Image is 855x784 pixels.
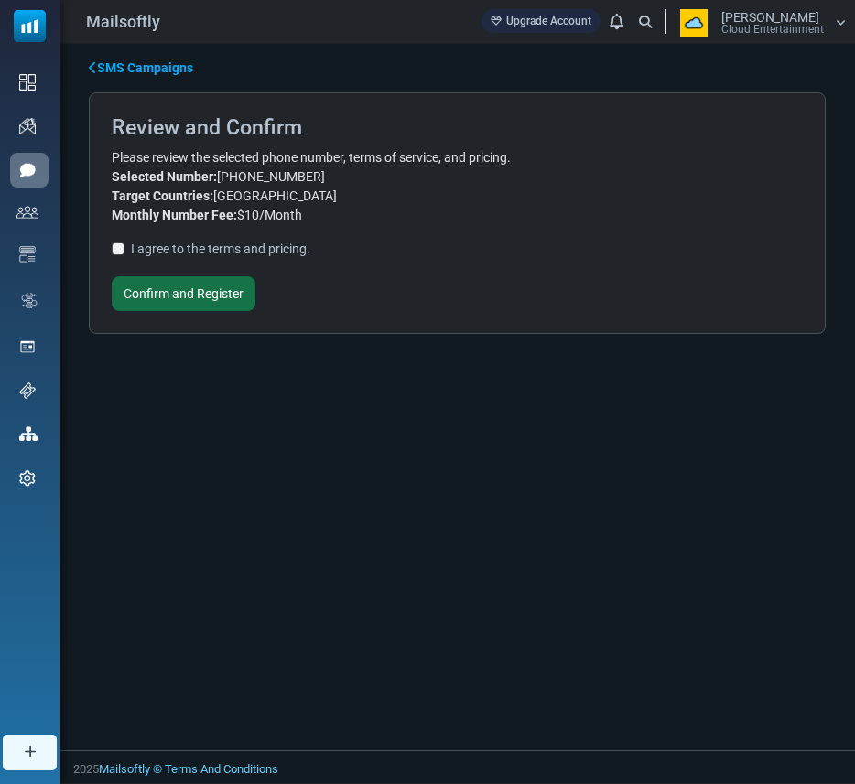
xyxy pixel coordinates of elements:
[19,118,36,134] img: campaigns-icon.png
[112,115,803,141] h4: Review and Confirm
[165,762,278,776] a: Terms And Conditions
[482,9,601,33] a: Upgrade Account
[60,750,855,783] footer: 2025
[721,11,819,24] span: [PERSON_NAME]
[112,169,217,184] strong: Selected Number:
[19,382,36,399] img: support-icon.svg
[671,9,846,37] a: User Logo [PERSON_NAME] Cloud Entertainment
[89,59,193,78] a: SMS Campaigns
[86,9,160,34] span: Mailsoftly
[131,240,310,259] label: I agree to the terms and pricing.
[19,290,39,311] img: workflow.svg
[112,208,237,222] strong: Monthly Number Fee:
[112,276,255,311] button: Confirm and Register
[14,10,46,42] img: mailsoftly_icon_blue_white.svg
[112,167,803,187] p: [PHONE_NUMBER]
[19,74,36,91] img: dashboard-icon.svg
[671,9,717,37] img: User Logo
[19,470,36,487] img: settings-icon.svg
[112,187,803,206] p: [GEOGRAPHIC_DATA]
[721,24,824,35] span: Cloud Entertainment
[112,148,803,167] p: Please review the selected phone number, terms of service, and pricing.
[16,206,38,219] img: contacts-icon.svg
[19,162,36,178] img: sms-icon-active.png
[19,246,36,263] img: email-templates-icon.svg
[112,188,213,203] strong: Target Countries:
[112,206,803,225] p: $10/Month
[99,762,162,776] a: Mailsoftly ©
[19,338,36,355] img: landing_pages.svg
[165,762,278,776] span: translation missing: en.layouts.footer.terms_and_conditions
